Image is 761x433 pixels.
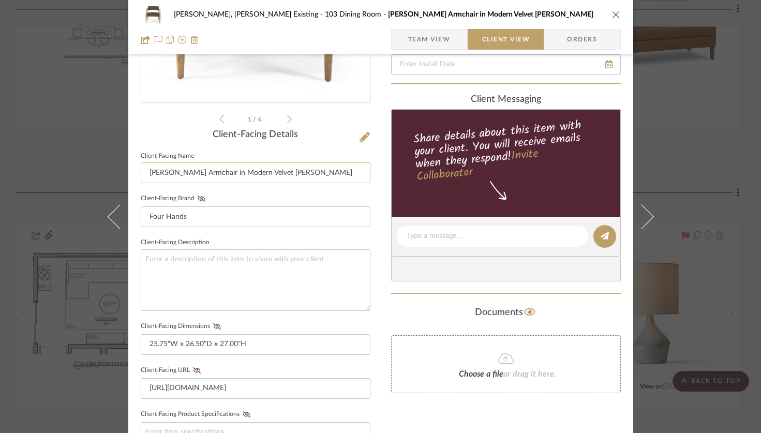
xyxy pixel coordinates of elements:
span: or drag it here. [503,370,556,378]
button: Client-Facing Product Specifications [240,411,253,418]
button: close [611,10,621,19]
span: 103 Dining Room [325,11,388,18]
span: 4 [258,116,263,123]
label: Client-Facing Product Specifications [141,411,253,418]
div: client Messaging [391,94,621,106]
span: Orders [556,29,608,50]
label: Client-Facing Description [141,240,210,245]
span: [PERSON_NAME], [PERSON_NAME] Existing [174,11,325,18]
span: Client View [482,29,530,50]
button: Client-Facing URL [190,367,204,374]
label: Client-Facing URL [141,367,204,374]
div: Documents [391,304,621,321]
label: Client-Facing Name [141,154,194,159]
span: Choose a file [459,370,503,378]
label: Client-Facing Dimensions [141,323,224,330]
div: Share details about this item with your client. You will receive emails when they respond! [390,116,622,186]
div: Client-Facing Details [141,129,370,141]
label: Client-Facing Brand [141,195,208,202]
span: Team View [408,29,451,50]
span: 1 [248,116,253,123]
button: Client-Facing Brand [195,195,208,202]
span: / [253,116,258,123]
input: Enter item URL [141,378,370,399]
input: Enter Install Date [391,54,621,75]
input: Enter item dimensions [141,334,370,355]
img: Remove from project [190,36,199,44]
input: Enter Client-Facing Item Name [141,162,370,183]
span: [PERSON_NAME] Armchair in Modern Velvet [PERSON_NAME] [388,11,593,18]
input: Enter Client-Facing Brand [141,206,370,227]
img: a7ecb58e-51e8-4a0f-8288-269f12f99bef_48x40.jpg [141,4,166,25]
button: Client-Facing Dimensions [210,323,224,330]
